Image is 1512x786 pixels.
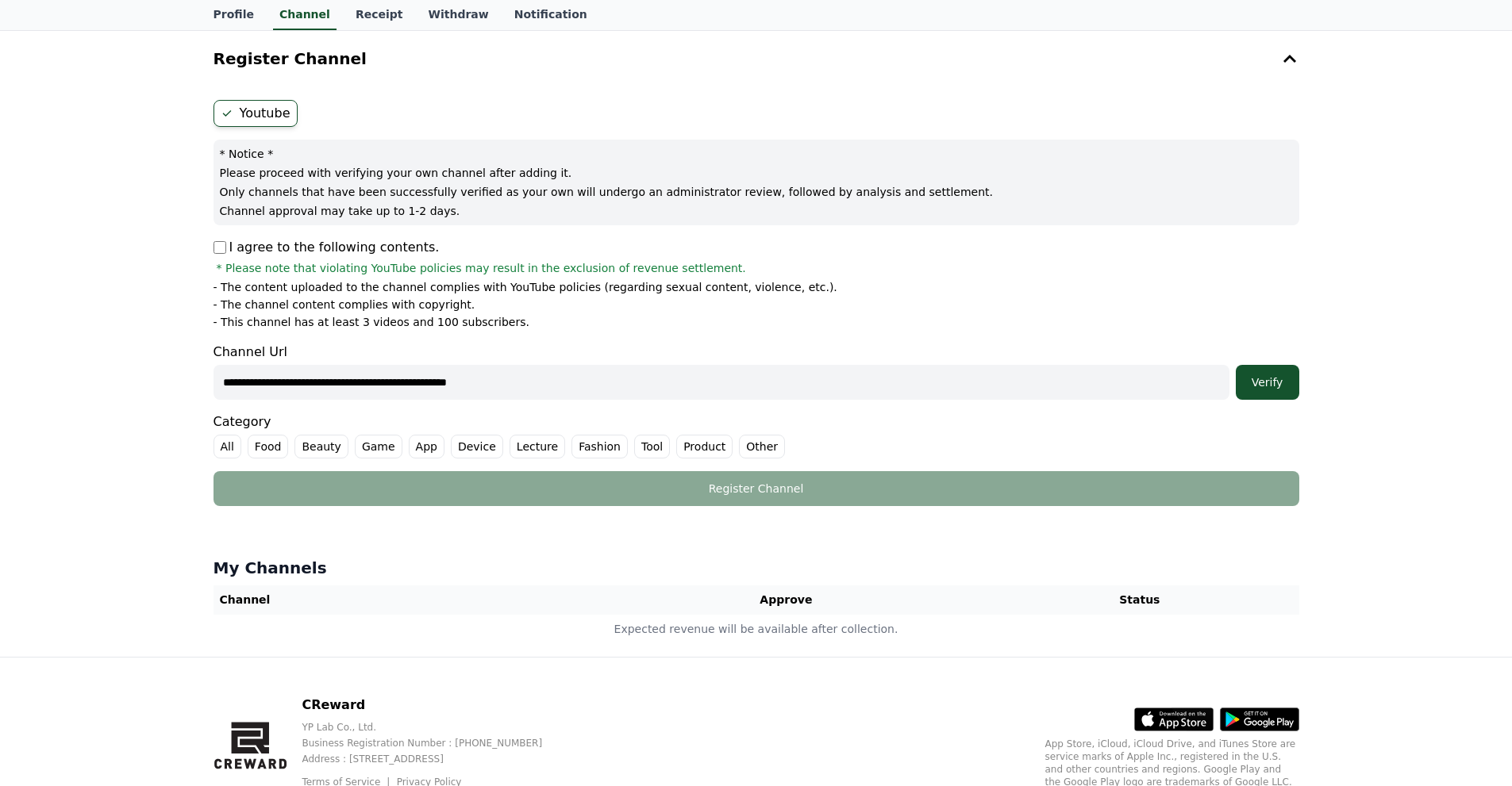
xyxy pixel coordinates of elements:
[245,481,1268,497] div: Register Channel
[676,435,733,458] label: Product
[214,279,837,295] p: - The content uploaded to the channel complies with YouTube policies (regarding sexual content, v...
[214,412,1299,458] div: Category
[409,435,444,458] label: App
[248,435,289,458] label: Food
[105,503,205,543] a: Messages
[220,203,1293,219] p: Channel approval may take up to 1-2 days.
[510,435,565,458] label: Lecture
[302,737,567,750] p: Business Registration Number : [PHONE_NUMBER]
[40,527,68,539] span: Home
[214,471,1299,506] button: Register Channel
[302,721,567,734] p: YP Lab Co., Ltd.
[980,585,1298,615] th: Status
[451,435,503,458] label: Device
[205,503,305,543] a: Settings
[214,557,1299,579] h4: My Channels
[302,753,567,765] p: Address : [STREET_ADDRESS]
[1242,374,1293,390] div: Verify
[220,146,1293,162] p: * Notice *
[214,435,241,458] label: All
[214,100,298,127] label: Youtube
[220,165,1293,181] p: Please proceed with verifying your own channel after adding it.
[294,435,348,458] label: Beauty
[132,527,179,540] span: Messages
[571,435,628,458] label: Fashion
[302,696,567,715] p: CReward
[214,314,529,330] p: - This channel has at least 3 videos and 100 subscribers.
[235,527,274,539] span: Settings
[1236,365,1299,400] button: Verify
[592,585,981,615] th: Approve
[214,343,1299,400] div: Channel Url
[220,184,1293,200] p: Only channels that have been successfully verified as your own will undergo an administrator revi...
[217,260,746,276] span: * Please note that violating YouTube policies may result in the exclusion of revenue settlement.
[207,36,1306,81] button: Register Channel
[214,297,475,312] p: - The channel content complies with copyright.
[214,615,1299,644] td: Expected revenue will be available after collection.
[214,238,440,257] p: I agree to the following contents.
[355,435,402,458] label: Game
[214,50,367,67] h4: Register Channel
[5,503,105,543] a: Home
[634,435,670,458] label: Tool
[739,435,785,458] label: Other
[214,585,592,615] th: Channel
